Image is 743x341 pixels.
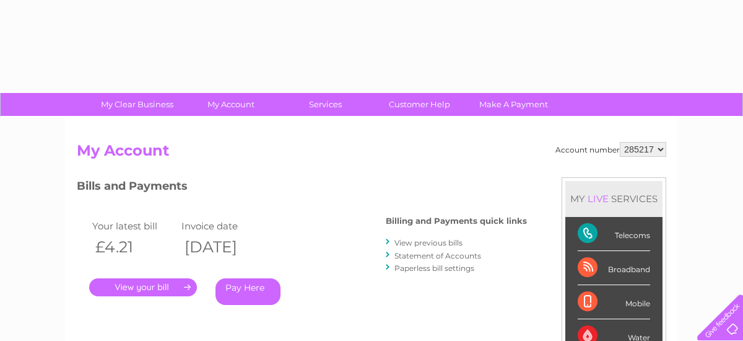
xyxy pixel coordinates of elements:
a: Statement of Accounts [394,251,481,260]
div: Mobile [578,285,650,319]
a: View previous bills [394,238,463,247]
a: Customer Help [368,93,471,116]
th: £4.21 [89,234,178,260]
a: Services [274,93,376,116]
h2: My Account [77,142,666,166]
a: My Clear Business [86,93,188,116]
div: LIVE [585,193,611,205]
div: Account number [555,142,666,157]
th: [DATE] [178,234,267,260]
h4: Billing and Payments quick links [386,216,527,226]
div: Broadband [578,251,650,285]
td: Your latest bill [89,218,178,234]
a: Pay Here [215,278,280,305]
a: Make A Payment [463,93,565,116]
div: MY SERVICES [565,181,663,216]
div: Telecoms [578,217,650,251]
a: Paperless bill settings [394,263,474,273]
a: My Account [180,93,282,116]
td: Invoice date [178,218,267,234]
a: . [89,278,197,296]
h3: Bills and Payments [77,177,527,199]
